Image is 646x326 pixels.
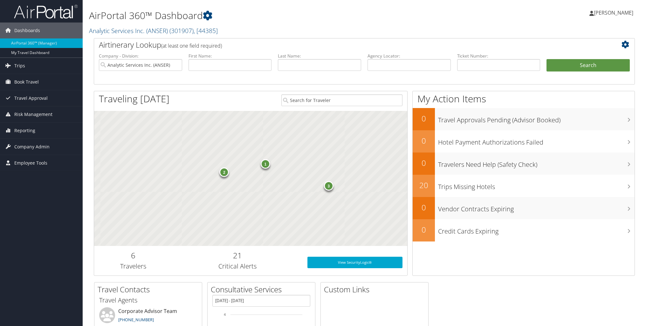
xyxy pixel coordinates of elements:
h2: Custom Links [324,284,428,295]
span: Travel Approval [14,90,48,106]
h3: Travelers [99,262,168,271]
button: Search [546,59,630,72]
label: Agency Locator: [368,53,451,59]
span: Reporting [14,123,35,139]
h2: Travel Contacts [98,284,202,295]
a: View SecurityLogic® [307,257,402,268]
h2: Airtinerary Lookup [99,39,585,50]
h3: Vendor Contracts Expiring [438,201,635,214]
h3: Critical Alerts [177,262,298,271]
span: Book Travel [14,74,39,90]
h3: Hotel Payment Authorizations Failed [438,135,635,147]
a: [PERSON_NAME] [589,3,640,22]
label: Last Name: [278,53,361,59]
h2: 20 [413,180,435,191]
h2: 6 [99,250,168,261]
a: 0Credit Cards Expiring [413,219,635,241]
label: Ticket Number: [457,53,540,59]
span: Trips [14,58,25,74]
h3: Credit Cards Expiring [438,224,635,236]
a: 0Travel Approvals Pending (Advisor Booked) [413,108,635,130]
h3: Travelers Need Help (Safety Check) [438,157,635,169]
span: Employee Tools [14,155,47,171]
div: 1 [261,159,270,169]
label: Company - Division: [99,53,182,59]
h2: 0 [413,202,435,213]
h2: 0 [413,224,435,235]
h2: 21 [177,250,298,261]
a: Analytic Services Inc. (ANSER) [89,26,218,35]
a: 0Travelers Need Help (Safety Check) [413,153,635,175]
h1: Traveling [DATE] [99,92,169,105]
h3: Trips Missing Hotels [438,179,635,191]
input: Search for Traveler [281,94,402,106]
h1: AirPortal 360™ Dashboard [89,9,456,22]
h1: My Action Items [413,92,635,105]
a: 0Vendor Contracts Expiring [413,197,635,219]
span: Dashboards [14,23,40,38]
a: 20Trips Missing Hotels [413,175,635,197]
h3: Travel Agents [99,296,197,305]
h3: Travel Approvals Pending (Advisor Booked) [438,112,635,125]
div: 3 [324,181,333,190]
a: 0Hotel Payment Authorizations Failed [413,130,635,153]
h2: Consultative Services [211,284,315,295]
span: , [ 44385 ] [194,26,218,35]
img: airportal-logo.png [14,4,78,19]
div: 2 [220,167,229,177]
h2: 0 [413,135,435,146]
a: [PHONE_NUMBER] [118,317,154,323]
h2: 0 [413,113,435,124]
span: Company Admin [14,139,50,155]
span: Risk Management [14,106,52,122]
span: (at least one field required) [161,42,222,49]
tspan: 4 [224,313,226,316]
span: ( 301907 ) [169,26,194,35]
span: [PERSON_NAME] [594,9,633,16]
label: First Name: [189,53,272,59]
h2: 0 [413,158,435,168]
